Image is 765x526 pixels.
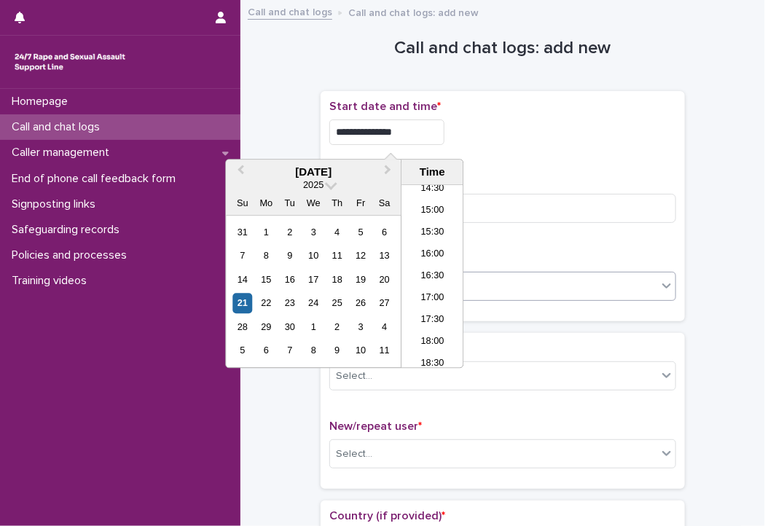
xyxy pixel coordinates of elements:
[327,222,347,242] div: Choose Thursday, September 4th, 2025
[256,270,276,289] div: Choose Monday, September 15th, 2025
[232,194,252,213] div: Su
[303,180,323,191] span: 2025
[304,222,323,242] div: Choose Wednesday, September 3rd, 2025
[256,222,276,242] div: Choose Monday, September 1st, 2025
[6,197,107,211] p: Signposting links
[351,222,371,242] div: Choose Friday, September 5th, 2025
[6,146,121,160] p: Caller management
[280,222,299,242] div: Choose Tuesday, September 2nd, 2025
[321,38,685,59] h1: Call and chat logs: add new
[280,317,299,337] div: Choose Tuesday, September 30th, 2025
[256,246,276,266] div: Choose Monday, September 8th, 2025
[374,341,394,361] div: Choose Saturday, October 11th, 2025
[304,194,323,213] div: We
[351,194,371,213] div: Fr
[6,274,98,288] p: Training videos
[401,200,463,222] li: 15:00
[351,294,371,313] div: Choose Friday, September 26th, 2025
[232,317,252,337] div: Choose Sunday, September 28th, 2025
[304,294,323,313] div: Choose Wednesday, September 24th, 2025
[227,161,251,184] button: Previous Month
[336,369,372,384] div: Select...
[327,317,347,337] div: Choose Thursday, October 2nd, 2025
[304,317,323,337] div: Choose Wednesday, October 1st, 2025
[6,248,138,262] p: Policies and processes
[329,420,422,432] span: New/repeat user
[327,294,347,313] div: Choose Thursday, September 25th, 2025
[351,270,371,289] div: Choose Friday, September 19th, 2025
[304,270,323,289] div: Choose Wednesday, September 17th, 2025
[6,172,187,186] p: End of phone call feedback form
[351,317,371,337] div: Choose Friday, October 3rd, 2025
[232,341,252,361] div: Choose Sunday, October 5th, 2025
[374,222,394,242] div: Choose Saturday, September 6th, 2025
[327,270,347,289] div: Choose Thursday, September 18th, 2025
[280,194,299,213] div: Tu
[401,288,463,310] li: 17:00
[304,341,323,361] div: Choose Wednesday, October 8th, 2025
[374,317,394,337] div: Choose Saturday, October 4th, 2025
[351,341,371,361] div: Choose Friday, October 10th, 2025
[256,341,276,361] div: Choose Monday, October 6th, 2025
[12,47,128,76] img: rhQMoQhaT3yELyF149Cw
[6,120,111,134] p: Call and chat logs
[401,222,463,244] li: 15:30
[226,165,401,178] div: [DATE]
[232,294,252,313] div: Choose Sunday, September 21st, 2025
[231,221,396,363] div: month 2025-09
[6,223,131,237] p: Safeguarding records
[329,101,441,112] span: Start date and time
[374,270,394,289] div: Choose Saturday, September 20th, 2025
[327,341,347,361] div: Choose Thursday, October 9th, 2025
[327,246,347,266] div: Choose Thursday, September 11th, 2025
[401,331,463,353] li: 18:00
[374,294,394,313] div: Choose Saturday, September 27th, 2025
[256,317,276,337] div: Choose Monday, September 29th, 2025
[351,246,371,266] div: Choose Friday, September 12th, 2025
[401,178,463,200] li: 14:30
[256,194,276,213] div: Mo
[232,270,252,289] div: Choose Sunday, September 14th, 2025
[377,161,401,184] button: Next Month
[374,246,394,266] div: Choose Saturday, September 13th, 2025
[405,165,459,178] div: Time
[232,246,252,266] div: Choose Sunday, September 7th, 2025
[232,222,252,242] div: Choose Sunday, August 31st, 2025
[401,266,463,288] li: 16:30
[280,341,299,361] div: Choose Tuesday, October 7th, 2025
[401,310,463,331] li: 17:30
[304,246,323,266] div: Choose Wednesday, September 10th, 2025
[348,4,479,20] p: Call and chat logs: add new
[329,510,445,522] span: Country (if provided)
[256,294,276,313] div: Choose Monday, September 22nd, 2025
[327,194,347,213] div: Th
[280,294,299,313] div: Choose Tuesday, September 23rd, 2025
[336,447,372,462] div: Select...
[280,270,299,289] div: Choose Tuesday, September 16th, 2025
[401,353,463,375] li: 18:30
[374,194,394,213] div: Sa
[6,95,79,109] p: Homepage
[248,3,332,20] a: Call and chat logs
[401,244,463,266] li: 16:00
[280,246,299,266] div: Choose Tuesday, September 9th, 2025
